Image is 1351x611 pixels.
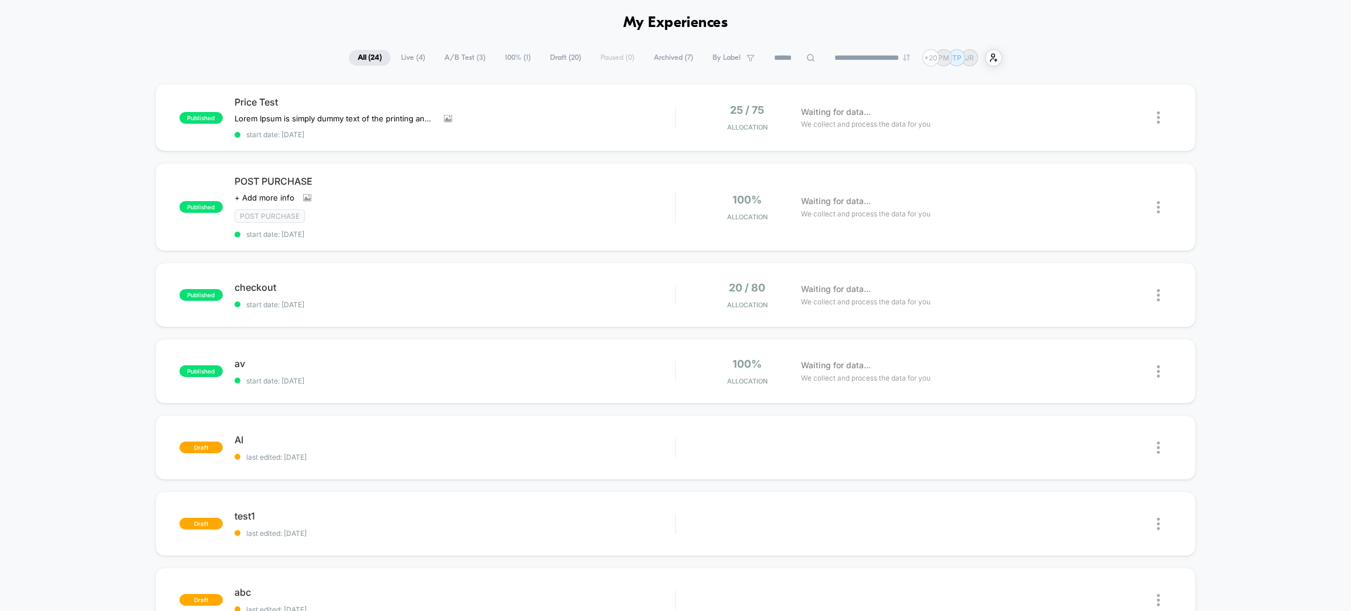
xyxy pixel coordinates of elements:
[392,50,434,66] span: Live ( 4 )
[727,377,768,385] span: Allocation
[235,230,675,239] span: start date: [DATE]
[732,358,762,370] span: 100%
[235,358,675,369] span: av
[1157,289,1160,301] img: close
[801,208,931,219] span: We collect and process the data for you
[645,50,702,66] span: Archived ( 7 )
[179,442,223,453] span: draft
[179,201,223,213] span: published
[235,193,294,202] span: + Add more info
[235,96,675,108] span: Price Test
[1157,201,1160,213] img: close
[179,112,223,124] span: published
[732,194,762,206] span: 100%
[541,50,590,66] span: Draft ( 20 )
[729,281,765,294] span: 20 / 80
[235,300,675,309] span: start date: [DATE]
[922,49,939,66] div: + 20
[179,518,223,529] span: draft
[235,130,675,139] span: start date: [DATE]
[1157,594,1160,606] img: close
[712,53,741,62] span: By Label
[801,283,871,296] span: Waiting for data...
[179,365,223,377] span: published
[235,114,435,123] span: Lorem Ipsum is simply dummy text of the printing and typesetting industry. Lorem Ipsum has been t...
[1157,518,1160,530] img: close
[727,213,768,221] span: Allocation
[235,453,675,461] span: last edited: [DATE]
[1157,365,1160,378] img: close
[965,53,974,62] p: JR
[235,434,675,446] span: AI
[1157,111,1160,124] img: close
[349,50,391,66] span: All ( 24 )
[1157,442,1160,454] img: close
[801,372,931,383] span: We collect and process the data for you
[903,54,910,61] img: end
[952,53,962,62] p: TP
[235,510,675,522] span: test1
[436,50,494,66] span: A/B Test ( 3 )
[179,289,223,301] span: published
[801,106,871,118] span: Waiting for data...
[801,118,931,130] span: We collect and process the data for you
[235,586,675,598] span: abc
[235,529,675,538] span: last edited: [DATE]
[179,594,223,606] span: draft
[801,359,871,372] span: Waiting for data...
[727,123,768,131] span: Allocation
[801,296,931,307] span: We collect and process the data for you
[801,195,871,208] span: Waiting for data...
[938,53,949,62] p: PM
[235,376,675,385] span: start date: [DATE]
[496,50,539,66] span: 100% ( 1 )
[727,301,768,309] span: Allocation
[730,104,764,116] span: 25 / 75
[623,15,728,32] h1: My Experiences
[235,281,675,293] span: checkout
[235,175,675,187] span: POST PURCHASE
[235,209,305,223] span: Post Purchase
